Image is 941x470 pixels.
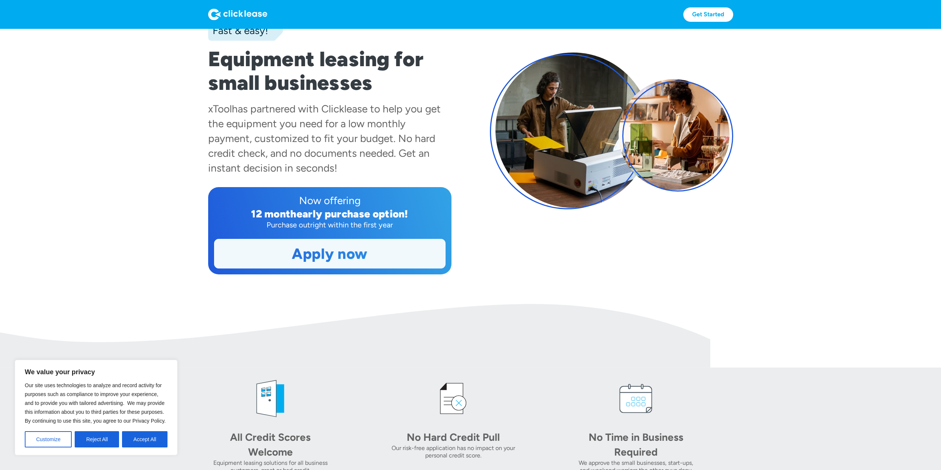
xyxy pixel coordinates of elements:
[391,444,515,459] div: Our risk-free application has no impact on your personal credit score.
[208,47,451,95] h1: Equipment leasing for small businesses
[208,9,267,20] img: Logo
[297,207,408,220] div: early purchase option!
[208,102,232,115] div: xTool
[25,368,167,376] p: We value your privacy
[402,430,505,444] div: No Hard Credit Pull
[219,430,322,459] div: All Credit Scores Welcome
[122,431,167,447] button: Accept All
[614,376,658,421] img: calendar icon
[683,7,733,22] a: Get Started
[248,376,292,421] img: welcome icon
[214,239,445,268] a: Apply now
[75,431,119,447] button: Reject All
[251,207,297,220] div: 12 month
[214,193,446,208] div: Now offering
[584,430,688,459] div: No Time in Business Required
[431,376,475,421] img: credit icon
[15,360,177,455] div: We value your privacy
[25,382,166,424] span: Our site uses technologies to analyze and record activity for purposes such as compliance to impr...
[214,220,446,230] div: Purchase outright within the first year
[208,102,441,174] div: has partnered with Clicklease to help you get the equipment you need for a low monthly payment, c...
[208,23,268,38] div: Fast & easy!
[25,431,72,447] button: Customize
